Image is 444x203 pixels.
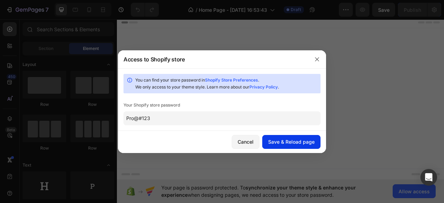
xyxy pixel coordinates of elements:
div: Start with Sections from sidebar [166,107,250,115]
div: You can find your store password in . We only access to your theme style. Learn more about our . [135,77,318,91]
a: Shopify Store Preferences [205,77,258,83]
button: Cancel [232,135,259,149]
a: Privacy Policy [249,84,278,90]
input: Enter password [123,111,321,125]
div: Open Intercom Messenger [420,169,437,186]
div: Your Shopify store password [123,102,321,109]
button: Add sections [158,121,205,135]
button: Save & Reload page [262,135,321,149]
div: Cancel [238,138,254,145]
div: Save & Reload page [268,138,315,145]
button: Add elements [210,121,258,135]
div: Start with Generating from URL or image [162,160,255,165]
div: Access to Shopify store [123,55,185,64]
